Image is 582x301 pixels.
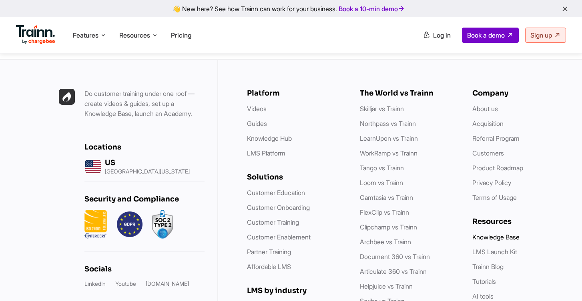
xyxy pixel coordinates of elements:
a: Guides [247,120,267,128]
div: Security and Compliance [84,195,205,203]
a: AI tools [472,292,494,300]
a: Knowledge Hub [247,134,292,142]
a: Customer Training [247,218,299,226]
a: Camtasia vs Trainn [360,193,413,201]
a: Book a demo [462,28,519,43]
a: Helpjuice vs Trainn [360,282,413,290]
a: Sign up [525,28,566,43]
div: 👋 New here? See how Trainn can work for your business. [5,5,577,12]
a: Pricing [171,31,191,39]
a: Document 360 vs Trainn [360,253,430,261]
img: Trainn Logo [16,25,55,44]
a: Clipchamp vs Trainn [360,223,417,231]
a: Articulate 360 vs Trainn [360,267,427,275]
a: LMS Platform [247,149,285,157]
a: Customer Enablement [247,233,311,241]
a: Skilljar vs Trainn [360,105,404,113]
div: Locations [84,143,205,151]
a: Trainn Blog [472,263,504,271]
a: Terms of Usage [472,193,517,201]
span: Log in [433,31,451,39]
a: Acquisition [472,120,504,128]
img: ISO [84,210,107,239]
div: The World vs Trainn [360,89,457,98]
a: Videos [247,105,267,113]
div: LMS by industry [247,286,344,295]
a: Knowledge Base [472,233,520,241]
a: LinkedIn [84,280,106,288]
iframe: Chat Widget [542,263,582,301]
a: Archbee vs Trainn [360,238,411,246]
a: LearnUpon vs Trainn [360,134,418,142]
a: Tango vs Trainn [360,164,404,172]
a: LMS Launch Kit [472,248,517,256]
a: Customer Education [247,189,305,197]
a: Customers [472,149,504,157]
p: Do customer training under one roof — create videos & guides, set up a Knowledge Base, launch an ... [84,89,205,119]
img: us headquarters [84,158,102,175]
a: [DOMAIN_NAME] [146,280,189,288]
span: Resources [119,31,150,40]
div: Company [472,89,569,98]
div: Platform [247,89,344,98]
img: GDPR.png [117,210,142,239]
a: About us [472,105,498,113]
a: Affordable LMS [247,263,291,271]
a: Loom vs Trainn [360,179,403,187]
a: Log in [418,28,456,42]
div: Socials [84,265,205,273]
a: Privacy Policy [472,179,511,187]
span: Sign up [530,31,552,39]
a: Customer Onboarding [247,203,310,211]
a: Referral Program [472,134,520,142]
a: Northpass vs Trainn [360,120,416,128]
a: Partner Training [247,248,291,256]
a: FlexClip vs Trainn [360,208,409,216]
div: Resources [472,217,569,226]
a: WorkRamp vs Trainn [360,149,417,157]
span: Book a demo [467,31,505,39]
div: US [105,158,190,167]
p: [GEOGRAPHIC_DATA][US_STATE] [105,169,190,174]
a: Tutorials [472,277,496,285]
img: soc2 [152,210,173,239]
div: Solutions [247,173,344,181]
a: Youtube [115,280,136,288]
a: Product Roadmap [472,164,523,172]
span: Features [73,31,98,40]
img: Trainn | everything under one roof [59,89,75,105]
a: Book a 10-min demo [337,3,407,14]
